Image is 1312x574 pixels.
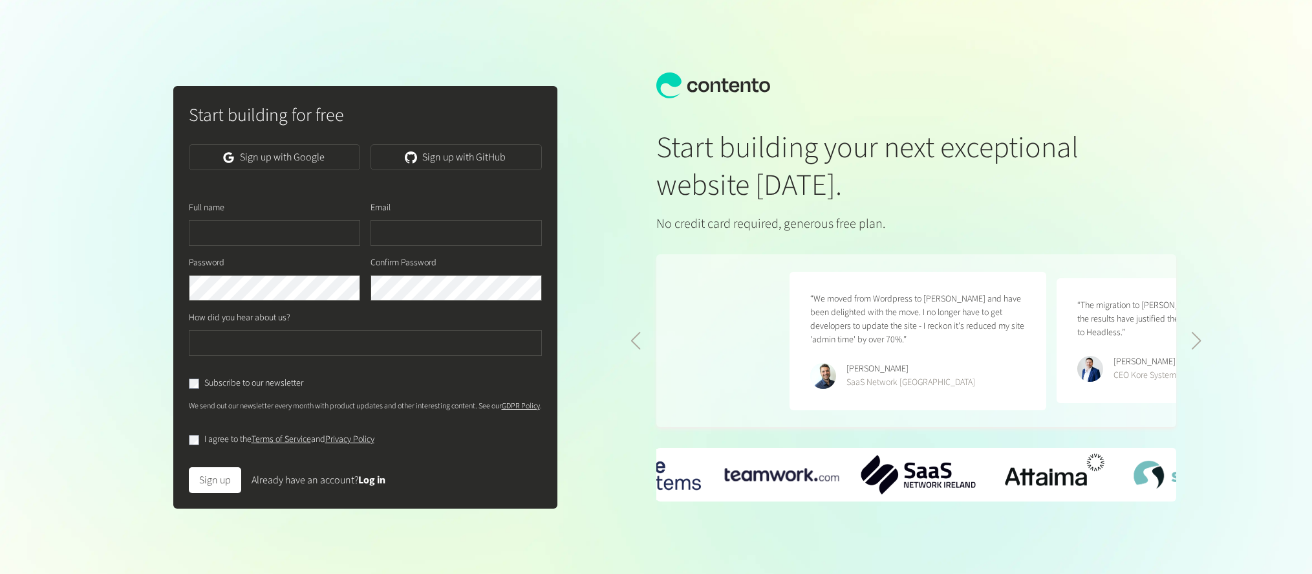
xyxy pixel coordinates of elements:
div: 1 / 6 [724,468,839,481]
a: GDPR Policy [502,401,540,412]
a: Privacy Policy [325,433,374,446]
div: CEO Kore Systems [1113,369,1180,382]
label: Password [189,256,224,270]
img: Ryan Crowley [1077,356,1103,382]
a: Sign up with GitHub [371,144,542,170]
div: 4 / 6 [1134,461,1248,489]
div: 3 / 6 [997,448,1112,502]
figure: 4 / 5 [790,272,1046,410]
label: Full name [189,201,224,215]
img: teamwork-logo.png [724,468,839,481]
p: “We moved from Wordpress to [PERSON_NAME] and have been delighted with the move. I no longer have... [810,293,1026,347]
button: Sign up [189,467,241,493]
label: Subscribe to our newsletter [204,377,303,390]
label: Email [371,201,391,215]
label: I agree to the and [204,433,374,447]
div: Already have an account? [252,472,385,488]
div: [PERSON_NAME] [846,362,975,376]
p: No credit card required, generous free plan. [656,214,1091,234]
div: Previous slide [630,332,641,350]
h1: Start building your next exceptional website [DATE]. [656,129,1091,204]
a: Sign up with Google [189,144,360,170]
img: SkillsVista-Logo.png [1134,461,1248,489]
a: Log in [358,473,385,487]
p: We send out our newsletter every month with product updates and other interesting content. See our . [189,401,542,412]
img: SaaS-Network-Ireland-logo.png [861,455,975,494]
img: Phillip Maucher [810,363,836,389]
div: SaaS Network [GEOGRAPHIC_DATA] [846,376,975,390]
h2: Start building for free [189,102,542,129]
div: [PERSON_NAME] [1113,355,1180,369]
a: Terms of Service [252,433,311,446]
div: 2 / 6 [861,455,975,494]
label: Confirm Password [371,256,436,270]
p: “The migration to [PERSON_NAME] was seamless - the results have justified the decision to replatf... [1077,299,1293,340]
label: How did you hear about us? [189,311,290,325]
div: Next slide [1190,332,1201,350]
img: Attaima-Logo.png [997,448,1112,502]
